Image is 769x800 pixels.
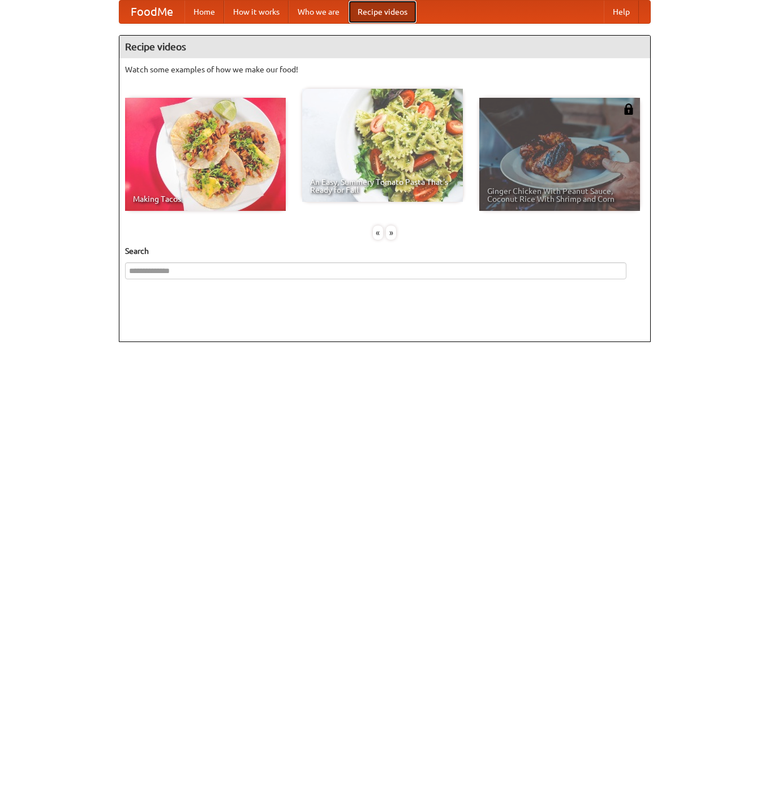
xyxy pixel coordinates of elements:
a: Home [184,1,224,23]
h5: Search [125,245,645,257]
div: « [373,226,383,240]
a: Recipe videos [349,1,416,23]
span: An Easy, Summery Tomato Pasta That's Ready for Fall [310,178,455,194]
a: An Easy, Summery Tomato Pasta That's Ready for Fall [302,89,463,202]
img: 483408.png [623,103,634,115]
a: How it works [224,1,289,23]
p: Watch some examples of how we make our food! [125,64,645,75]
a: Who we are [289,1,349,23]
div: » [386,226,396,240]
span: Making Tacos [133,195,278,203]
h4: Recipe videos [119,36,650,58]
a: FoodMe [119,1,184,23]
a: Help [604,1,639,23]
a: Making Tacos [125,98,286,211]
